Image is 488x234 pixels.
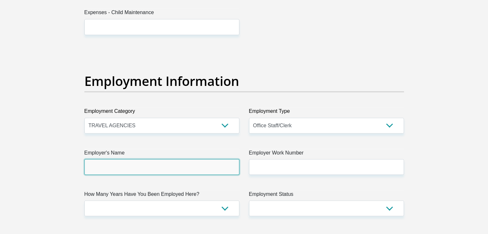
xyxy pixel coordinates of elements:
[84,19,239,35] input: Expenses - Child Maintenance
[249,149,404,159] label: Employer Work Number
[84,149,239,159] label: Employer's Name
[249,159,404,175] input: Employer Work Number
[84,107,239,118] label: Employment Category
[249,107,404,118] label: Employment Type
[249,190,404,200] label: Employment Status
[84,9,239,19] label: Expenses - Child Maintenance
[84,73,404,89] h2: Employment Information
[84,190,239,200] label: How Many Years Have You Been Employed Here?
[84,159,239,175] input: Employer's Name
